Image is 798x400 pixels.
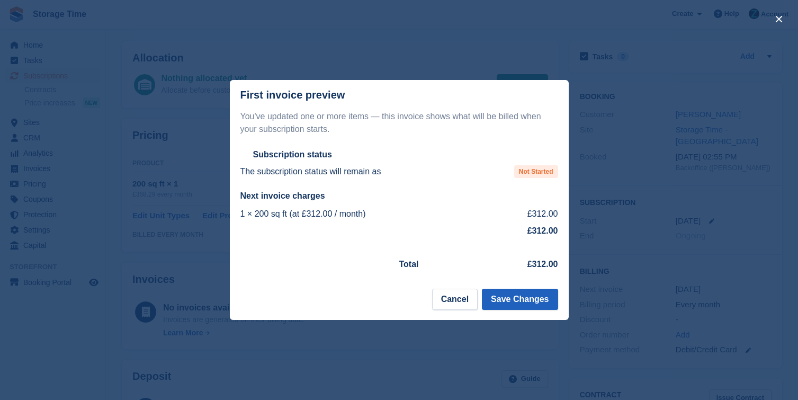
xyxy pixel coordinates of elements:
p: You've updated one or more items — this invoice shows what will be billed when your subscription ... [240,110,558,136]
td: £312.00 [496,206,558,223]
h2: Subscription status [253,149,332,160]
button: Cancel [432,289,478,310]
td: 1 × 200 sq ft (at £312.00 / month) [240,206,496,223]
button: Save Changes [482,289,558,310]
p: First invoice preview [240,89,345,101]
strong: £312.00 [527,226,558,235]
strong: £312.00 [527,260,558,269]
p: The subscription status will remain as [240,165,381,178]
span: Not Started [514,165,558,178]
button: close [770,11,787,28]
strong: Total [399,260,419,269]
h2: Next invoice charges [240,191,558,201]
